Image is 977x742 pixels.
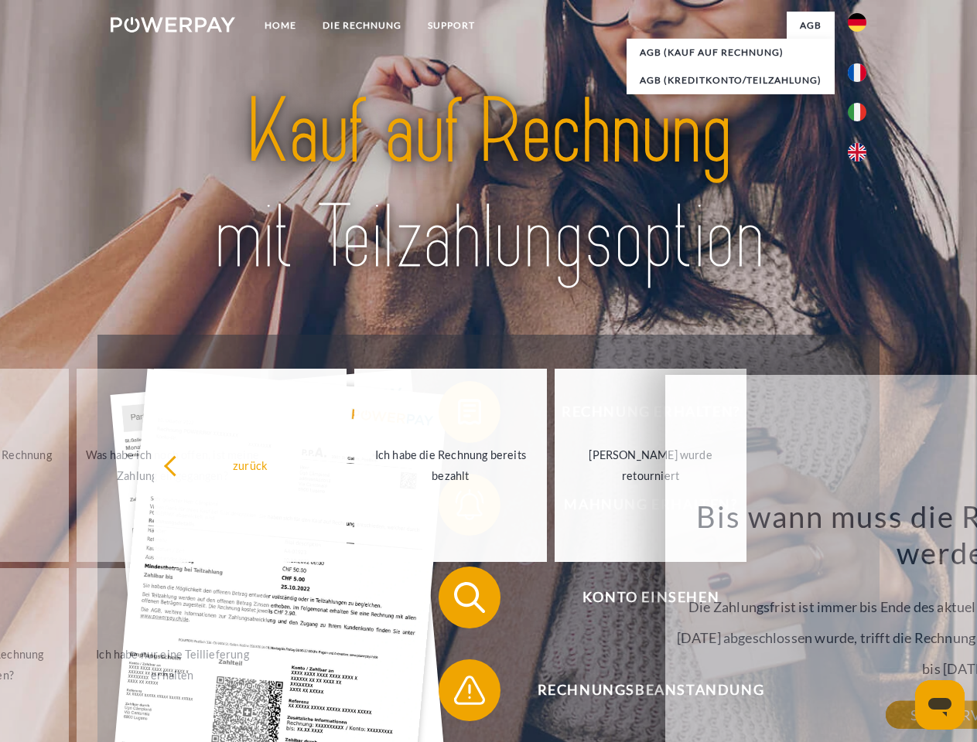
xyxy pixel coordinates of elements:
img: qb_search.svg [450,578,489,617]
a: Home [251,12,309,39]
a: DIE RECHNUNG [309,12,415,39]
img: en [848,143,866,162]
button: Konto einsehen [439,567,841,628]
div: Ich habe nur eine Teillieferung erhalten [86,644,260,686]
a: Was habe ich noch offen, ist meine Zahlung eingegangen? [77,369,269,562]
a: AGB (Kauf auf Rechnung) [627,39,835,66]
iframe: Schaltfläche zum Öffnen des Messaging-Fensters [915,680,965,730]
img: qb_warning.svg [450,671,489,710]
div: [PERSON_NAME] wurde retourniert [564,444,738,486]
button: Rechnungsbeanstandung [439,659,841,721]
img: de [848,13,866,32]
img: fr [848,63,866,82]
div: Ich habe die Rechnung bereits bezahlt [364,444,538,486]
img: title-powerpay_de.svg [148,74,829,296]
div: zurück [163,454,337,475]
a: AGB (Kreditkonto/Teilzahlung) [627,66,835,94]
img: it [848,103,866,121]
div: Was habe ich noch offen, ist meine Zahlung eingegangen? [86,444,260,486]
a: SUPPORT [415,12,488,39]
img: logo-powerpay-white.svg [111,17,235,32]
a: agb [787,12,835,39]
